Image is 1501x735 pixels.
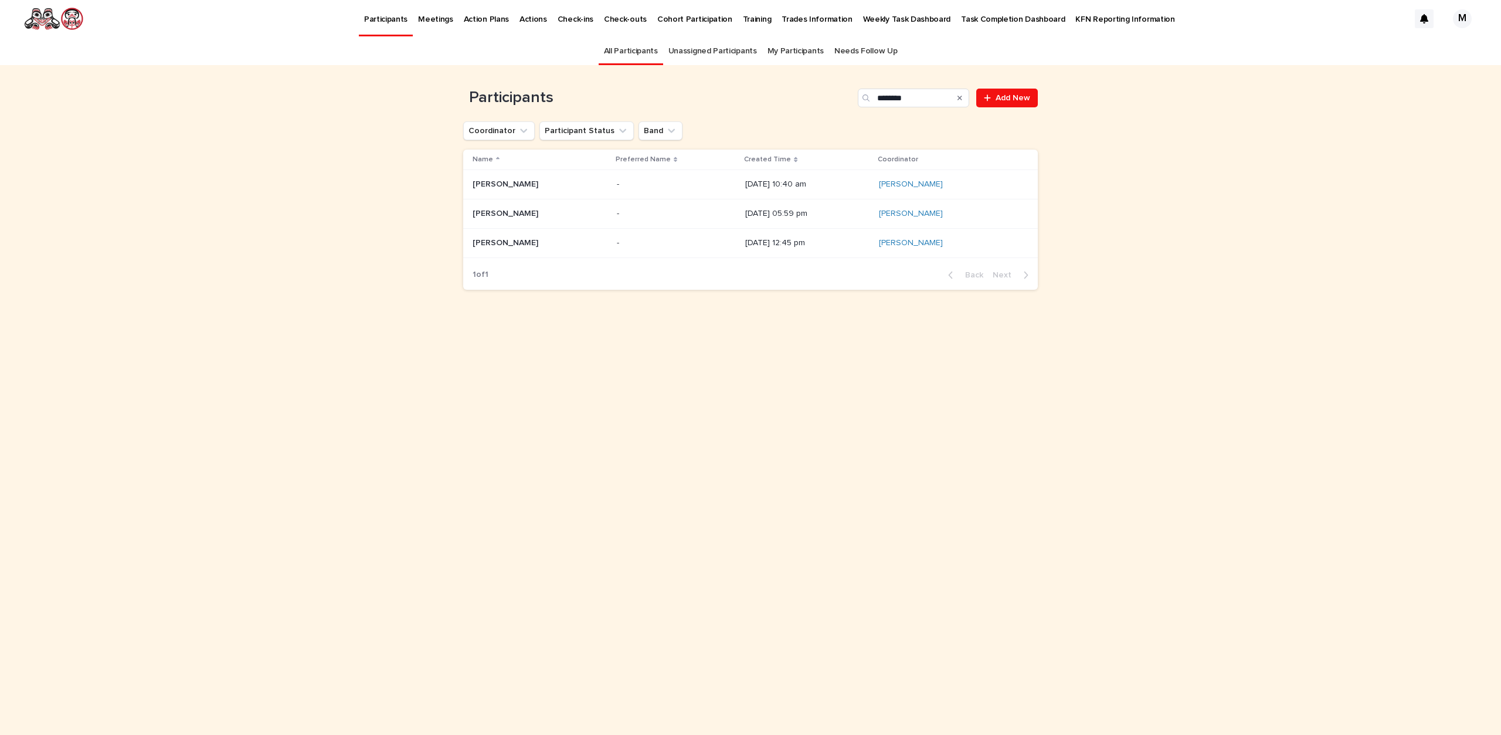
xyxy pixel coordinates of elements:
p: [DATE] 12:45 pm [745,238,870,248]
p: Name [473,153,493,166]
p: [DATE] 10:40 am [745,179,870,189]
a: Needs Follow Up [834,38,897,65]
p: Preferred Name [616,153,671,166]
p: - [617,177,622,189]
tr: [PERSON_NAME][PERSON_NAME] -- [DATE] 10:40 am[PERSON_NAME] [463,170,1038,199]
input: Search [858,89,969,107]
p: - [617,206,622,219]
h1: Participants [463,89,853,107]
p: - [617,236,622,248]
p: [DATE] 05:59 pm [745,209,870,219]
p: 1 of 1 [463,260,498,289]
button: Coordinator [463,121,535,140]
span: Add New [996,94,1030,102]
button: Next [988,270,1038,280]
span: Back [958,271,983,279]
p: Coordinator [878,153,918,166]
a: [PERSON_NAME] [879,209,943,219]
span: Next [993,271,1018,279]
div: M [1453,9,1472,28]
a: [PERSON_NAME] [879,179,943,189]
p: [PERSON_NAME] [473,177,541,189]
a: Add New [976,89,1038,107]
button: Participant Status [539,121,634,140]
tr: [PERSON_NAME][PERSON_NAME] -- [DATE] 12:45 pm[PERSON_NAME] [463,228,1038,258]
tr: [PERSON_NAME][PERSON_NAME] -- [DATE] 05:59 pm[PERSON_NAME] [463,199,1038,229]
img: rNyI97lYS1uoOg9yXW8k [23,7,84,31]
p: Created Time [744,153,791,166]
a: My Participants [768,38,824,65]
a: [PERSON_NAME] [879,238,943,248]
button: Back [939,270,988,280]
a: Unassigned Participants [668,38,757,65]
p: [PERSON_NAME] [473,206,541,219]
button: Band [639,121,682,140]
p: [PERSON_NAME] [473,236,541,248]
a: All Participants [604,38,658,65]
